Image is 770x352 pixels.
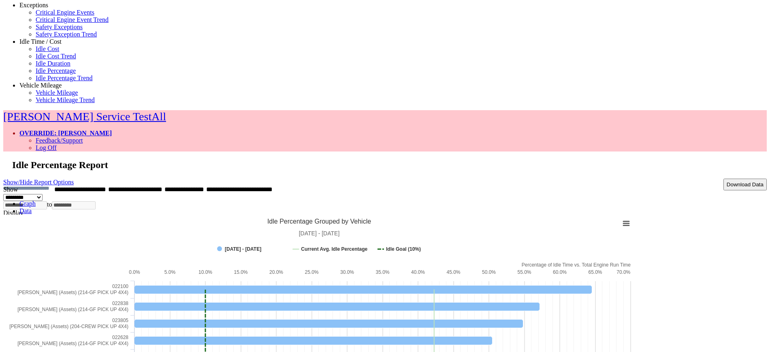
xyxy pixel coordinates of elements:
a: Idle Percentage [36,67,76,74]
label: Show [3,186,18,193]
text: 5.0% [164,269,176,275]
tspan: [DATE] - [DATE] [299,230,340,237]
text: 70.0% [616,269,630,275]
text: 20.0% [269,269,283,275]
a: Safety Exceptions [36,23,83,30]
a: Graph [19,200,36,207]
text: 45.0% [446,269,460,275]
a: OVERRIDE: [PERSON_NAME] [19,130,112,137]
tspan: Idle Percentage Grouped by Vehicle [267,218,371,225]
tspan: [DATE] - [DATE] [225,246,261,252]
a: Idle Time / Cost [19,38,62,45]
text: 10.0% [198,269,212,275]
a: Vehicle Mileage [19,82,62,89]
a: Show/Hide Report Options [3,177,74,188]
text: 30.0% [340,269,354,275]
tspan: [PERSON_NAME] (Assets) (214-GF PICK UP 4X4) [17,307,128,312]
text: 0.0% [129,269,140,275]
a: Vehicle Mileage [36,89,78,96]
text: 60.0% [553,269,567,275]
a: Idle Duration [36,60,70,67]
text: 50.0% [482,269,496,275]
tspan: [PERSON_NAME] (Assets) (214-GF PICK UP 4X4) [17,341,128,346]
h2: Idle Percentage Report [12,160,767,171]
a: Critical Engine Event Trend [36,16,109,23]
tspan: Percentage of Idle Time vs. Total Engine Run Time [522,262,631,268]
tspan: 023805 [112,318,128,323]
text: 55.0% [517,269,531,275]
text: 65.0% [588,269,602,275]
a: Safety Exception Trend [36,31,97,38]
a: Idle Percentage Trend [36,75,92,81]
tspan: [PERSON_NAME] (Assets) (204-CREW PICK UP 4X4) [9,324,128,329]
button: Download Data [723,179,767,190]
a: Vehicle Mileage Trend [36,96,95,103]
a: Feedback/Support [36,137,83,144]
text: 40.0% [411,269,425,275]
text: 35.0% [375,269,389,275]
label: Display [3,209,23,216]
a: Log Off [36,144,57,151]
tspan: 022100 [112,284,128,289]
tspan: 022838 [112,301,128,306]
text: 25.0% [305,269,318,275]
tspan: Current Avg. Idle Percentage [301,246,367,252]
text: 15.0% [234,269,247,275]
a: Critical Engine Events [36,9,94,16]
tspan: Idle Goal (10%) [386,246,421,252]
a: Idle Cost [36,45,59,52]
a: Idle Cost Trend [36,53,76,60]
a: Exceptions [19,2,48,9]
tspan: 022628 [112,335,128,340]
span: to [47,201,52,208]
a: Data [19,207,32,214]
tspan: [PERSON_NAME] (Assets) (214-GF PICK UP 4X4) [17,290,128,295]
a: [PERSON_NAME] Service TestAll [3,110,166,123]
